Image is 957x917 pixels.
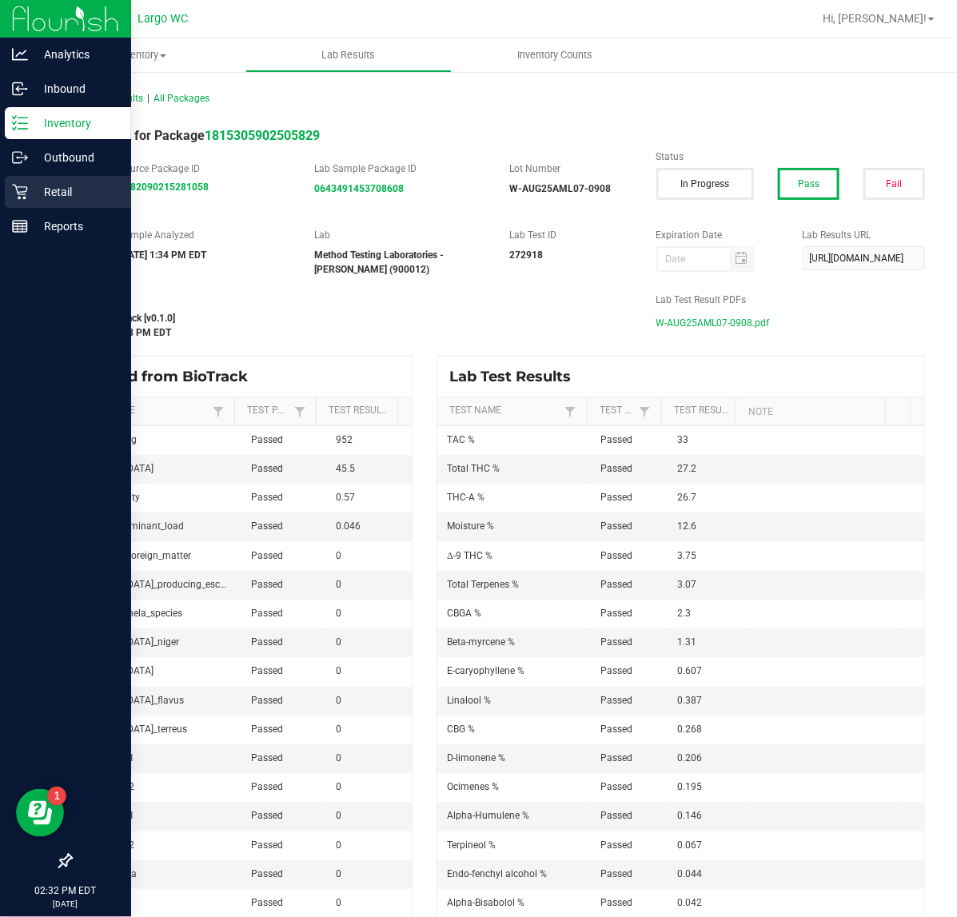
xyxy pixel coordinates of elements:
[447,463,500,474] span: Total THC %
[251,839,283,851] span: Passed
[336,839,341,851] span: 0
[560,401,580,421] a: Filter
[28,182,124,201] p: Retail
[251,492,283,503] span: Passed
[823,12,927,25] span: Hi, [PERSON_NAME]!
[81,608,182,619] span: any_salmonela_species
[447,868,547,879] span: Endo-fenchyl alcohol %
[28,79,124,98] p: Inbound
[447,434,475,445] span: TAC %
[447,520,494,532] span: Moisture %
[600,752,632,764] span: Passed
[600,434,632,445] span: Passed
[336,636,341,648] span: 0
[447,492,484,503] span: THC-A %
[336,434,353,445] span: 952
[509,249,543,261] strong: 272918
[391,405,404,417] span: Sortable
[251,520,283,532] span: Passed
[600,897,632,908] span: Passed
[677,608,691,619] span: 2.3
[600,520,632,532] span: Passed
[600,608,632,619] span: Passed
[600,665,632,676] span: Passed
[314,183,404,194] a: 0643491453708608
[677,492,696,503] span: 26.7
[447,897,524,908] span: Alpha-Bisabolol %
[12,150,28,165] inline-svg: Outbound
[677,550,696,561] span: 3.75
[251,550,283,561] span: Passed
[209,401,228,421] a: Filter
[677,839,702,851] span: 0.067
[119,228,290,242] label: Sample Analyzed
[251,868,283,879] span: Passed
[336,724,341,735] span: 0
[677,520,696,532] span: 12.6
[7,883,124,898] p: 02:32 PM EDT
[677,434,688,445] span: 33
[70,128,320,143] span: Lab Result for Package
[677,752,702,764] span: 0.206
[656,228,779,242] label: Expiration Date
[251,724,283,735] span: Passed
[447,665,524,676] span: E-caryophyllene %
[677,695,702,706] span: 0.387
[83,368,260,385] span: Synced from BioTrack
[28,217,124,236] p: Reports
[336,868,341,879] span: 0
[677,868,702,879] span: 0.044
[677,665,702,676] span: 0.607
[336,752,341,764] span: 0
[7,898,124,910] p: [DATE]
[600,868,632,879] span: Passed
[336,695,341,706] span: 0
[300,48,397,62] span: Lab Results
[119,181,209,193] strong: 2182090215281058
[600,579,632,590] span: Passed
[600,695,632,706] span: Passed
[12,46,28,62] inline-svg: Analytics
[600,492,632,503] span: Passed
[736,397,885,426] th: Note
[251,434,283,445] span: Passed
[336,579,341,590] span: 0
[677,810,702,821] span: 0.146
[336,781,341,792] span: 0
[205,128,320,143] a: 1815305902505829
[656,168,755,200] button: In Progress
[600,724,632,735] span: Passed
[119,249,206,261] strong: [DATE] 1:34 PM EDT
[336,550,341,561] span: 0
[600,636,632,648] span: Passed
[447,724,475,735] span: CBG %
[314,228,485,242] label: Lab
[138,12,189,26] span: Largo WC
[336,520,361,532] span: 0.046
[656,150,925,164] label: Status
[677,781,702,792] span: 0.195
[863,168,925,200] button: Fail
[12,115,28,131] inline-svg: Inventory
[81,579,273,590] span: [MEDICAL_DATA]_producing_escherichia_coli
[677,463,696,474] span: 27.2
[251,579,283,590] span: Passed
[600,810,632,821] span: Passed
[509,161,632,176] label: Lot Number
[677,724,702,735] span: 0.268
[447,810,529,821] span: Alpha-Humulene %
[677,897,702,908] span: 0.042
[447,579,519,590] span: Total Terpenes %
[336,463,355,474] span: 45.5
[656,293,925,307] label: Lab Test Result PDFs
[251,752,283,764] span: Passed
[251,695,283,706] span: Passed
[38,38,245,72] a: Inventory
[336,897,341,908] span: 0
[447,839,496,851] span: Terpineol %
[336,810,341,821] span: 0
[12,184,28,200] inline-svg: Retail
